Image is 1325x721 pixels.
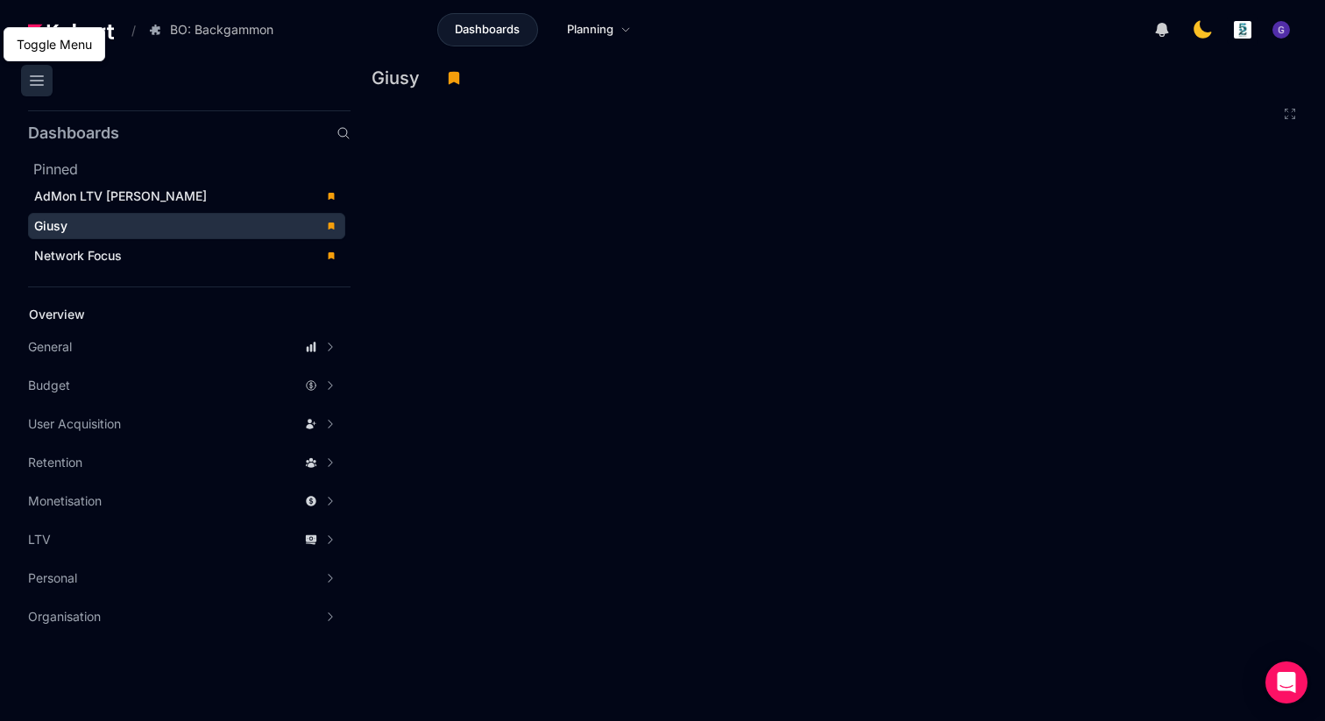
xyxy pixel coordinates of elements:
[567,21,613,39] span: Planning
[28,183,345,209] a: AdMon LTV [PERSON_NAME]
[455,21,520,39] span: Dashboards
[23,301,321,328] a: Overview
[28,415,121,433] span: User Acquisition
[1283,107,1297,121] button: Fullscreen
[28,125,119,141] h2: Dashboards
[372,69,430,87] h3: Giusy
[28,608,101,626] span: Organisation
[28,454,82,471] span: Retention
[139,15,292,45] button: BO: Backgammon
[13,32,96,57] div: Toggle Menu
[437,13,538,46] a: Dashboards
[34,218,67,233] span: Giusy
[28,338,72,356] span: General
[34,188,207,203] span: AdMon LTV [PERSON_NAME]
[34,248,122,263] span: Network Focus
[28,377,70,394] span: Budget
[28,492,102,510] span: Monetisation
[549,13,649,46] a: Planning
[28,213,345,239] a: Giusy
[1265,661,1307,703] div: Open Intercom Messenger
[29,307,85,322] span: Overview
[28,531,51,548] span: LTV
[33,159,351,180] h2: Pinned
[28,243,345,269] a: Network Focus
[170,21,273,39] span: BO: Backgammon
[117,21,136,39] span: /
[1234,21,1251,39] img: logo_logo_images_1_20240607072359498299_20240828135028712857.jpeg
[28,569,77,587] span: Personal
